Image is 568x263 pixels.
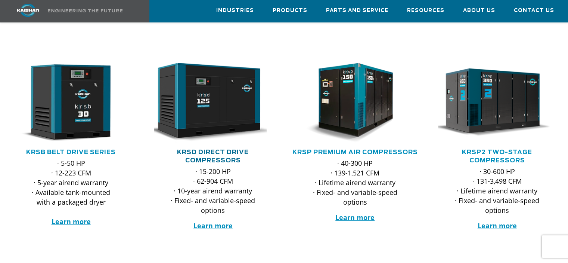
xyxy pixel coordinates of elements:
span: Products [273,6,307,15]
span: Parts and Service [326,6,388,15]
div: krsp150 [296,63,414,143]
a: Parts and Service [326,0,388,21]
img: krsp350 [432,63,551,143]
div: krsp350 [438,63,556,143]
p: · 30-600 HP · 131-3,498 CFM · Lifetime airend warranty · Fixed- and variable-speed options [453,166,541,215]
span: Contact Us [514,6,554,15]
a: About Us [463,0,495,21]
a: Resources [407,0,444,21]
a: Industries [216,0,254,21]
span: Resources [407,6,444,15]
p: · 40-300 HP · 139-1,521 CFM · Lifetime airend warranty · Fixed- and variable-speed options [311,158,399,207]
a: KRSP2 Two-Stage Compressors [462,149,532,163]
p: · 15-200 HP · 62-904 CFM · 10-year airend warranty · Fixed- and variable-speed options [169,166,257,215]
a: Learn more [335,213,375,222]
img: krsb30 [6,63,125,143]
a: Learn more [477,221,516,230]
p: · 5-50 HP · 12-223 CFM · 5-year airend warranty · Available tank-mounted with a packaged dryer [27,158,115,226]
img: krsd125 [148,63,267,143]
div: krsd125 [154,63,272,143]
a: Contact Us [514,0,554,21]
a: Products [273,0,307,21]
a: KRSB Belt Drive Series [26,149,116,155]
div: krsb30 [12,63,130,143]
img: Engineering the future [48,9,122,12]
span: About Us [463,6,495,15]
img: krsp150 [291,63,409,143]
a: KRSD Direct Drive Compressors [177,149,249,163]
a: Learn more [52,217,91,226]
a: KRSP Premium Air Compressors [292,149,418,155]
span: Industries [216,6,254,15]
a: Learn more [193,221,233,230]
